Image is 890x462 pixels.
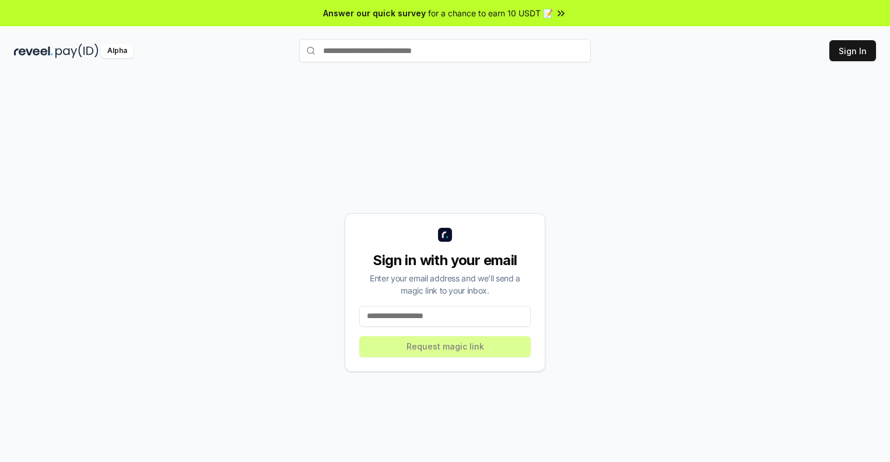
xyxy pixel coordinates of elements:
[359,272,531,297] div: Enter your email address and we’ll send a magic link to your inbox.
[323,7,426,19] span: Answer our quick survey
[438,228,452,242] img: logo_small
[14,44,53,58] img: reveel_dark
[428,7,553,19] span: for a chance to earn 10 USDT 📝
[829,40,876,61] button: Sign In
[359,251,531,270] div: Sign in with your email
[101,44,134,58] div: Alpha
[55,44,99,58] img: pay_id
